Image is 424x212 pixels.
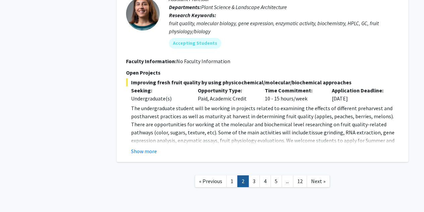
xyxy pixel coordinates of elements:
p: Open Projects [126,69,399,77]
span: Next » [311,178,325,184]
div: 10 - 15 hours/week [260,86,327,102]
span: The undergraduate student will be working in projects related to examining the effects of differe... [131,105,395,160]
span: Improving fresh fruit quality by using physicochemical/molecular/biochemical approaches [126,78,399,86]
a: 12 [293,175,307,187]
p: Opportunity Type: [198,86,255,94]
div: fruit quality, molecular biology, gene expression, enzymatic activity, biochemistry, HPLC, GC, fr... [169,19,399,35]
a: 4 [259,175,271,187]
p: Application Deadline: [332,86,389,94]
div: Paid, Academic Credit [193,86,260,102]
span: No Faculty Information [176,58,230,65]
p: Seeking: [131,86,188,94]
a: 3 [248,175,260,187]
a: 5 [270,175,282,187]
a: Previous [195,175,227,187]
button: Show more [131,147,157,155]
div: Undergraduate(s) [131,94,188,102]
span: ... [286,178,289,184]
span: Plant Science & Landscape Architecture [201,4,287,10]
p: Time Commitment: [265,86,322,94]
a: Next [307,175,330,187]
a: 1 [226,175,238,187]
b: Departments: [169,4,201,10]
span: « Previous [199,178,222,184]
b: Research Keywords: [169,12,216,18]
a: 2 [237,175,249,187]
b: Faculty Information: [126,58,176,65]
mat-chip: Accepting Students [169,38,221,49]
iframe: Chat [5,182,28,207]
nav: Page navigation [117,169,408,196]
div: [DATE] [327,86,394,102]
